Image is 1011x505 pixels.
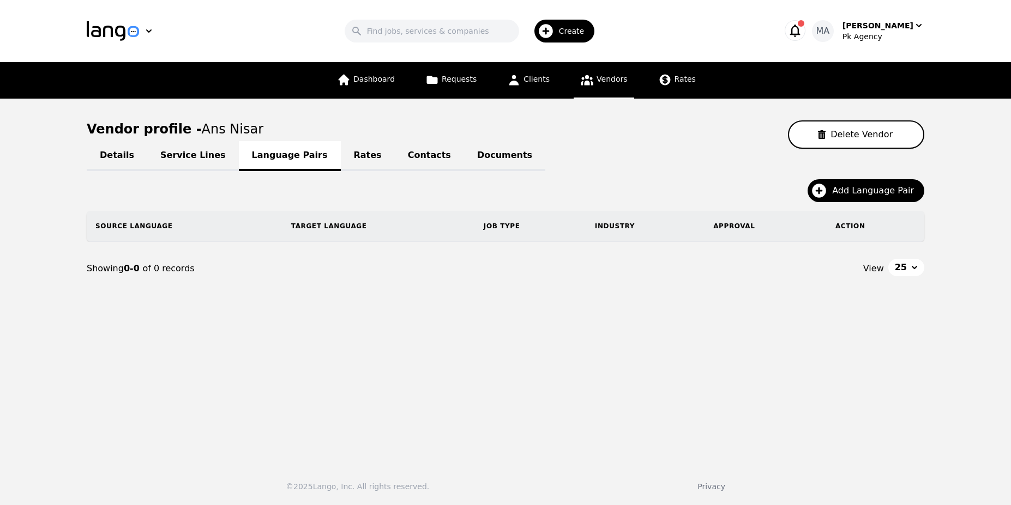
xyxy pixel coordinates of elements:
[330,62,401,99] a: Dashboard
[501,62,556,99] a: Clients
[519,15,601,47] button: Create
[888,259,924,276] button: 25
[832,184,922,197] span: Add Language Pair
[87,211,282,241] th: Source Language
[597,75,627,83] span: Vendors
[87,141,147,171] a: Details
[842,31,924,42] div: Pk Agency
[842,20,913,31] div: [PERSON_NAME]
[147,141,239,171] a: Service Lines
[419,62,483,99] a: Requests
[895,261,907,274] span: 25
[788,120,924,149] button: Delete Vendor
[863,262,884,275] span: View
[808,179,924,202] button: Add Language Pair
[341,141,395,171] a: Rates
[574,62,634,99] a: Vendors
[345,20,519,42] input: Find jobs, services & companies
[675,75,696,83] span: Rates
[523,75,550,83] span: Clients
[202,121,263,137] span: Ans Nisar
[586,211,705,241] th: Industry
[652,62,702,99] a: Rates
[827,211,924,241] th: Action
[464,141,545,171] a: Documents
[705,211,827,241] th: Approval
[559,26,592,36] span: Create
[87,121,263,137] h1: Vendor profile -
[353,75,395,83] span: Dashboard
[475,211,586,241] th: Job Type
[812,20,924,42] button: MA[PERSON_NAME]Pk Agency
[87,242,924,295] nav: Page navigation
[816,25,829,38] span: MA
[442,75,477,83] span: Requests
[124,263,142,273] span: 0-0
[697,482,725,491] a: Privacy
[286,481,429,492] div: © 2025 Lango, Inc. All rights reserved.
[87,21,139,41] img: Logo
[87,262,505,275] div: Showing of 0 records
[395,141,464,171] a: Contacts
[282,211,475,241] th: Target Language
